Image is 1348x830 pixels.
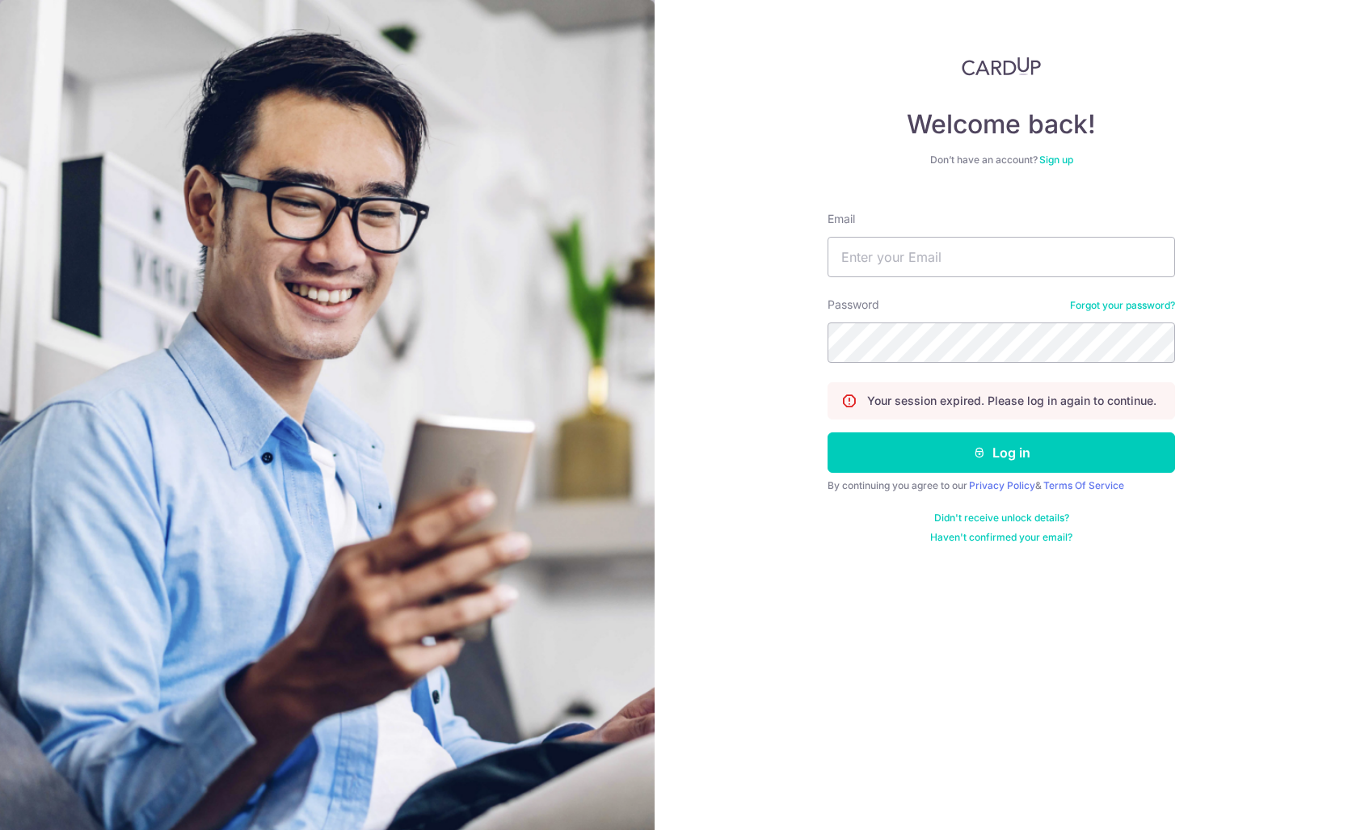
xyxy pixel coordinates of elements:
[828,432,1175,473] button: Log in
[1043,479,1124,491] a: Terms Of Service
[934,512,1069,525] a: Didn't receive unlock details?
[1070,299,1175,312] a: Forgot your password?
[867,393,1156,409] p: Your session expired. Please log in again to continue.
[962,57,1041,76] img: CardUp Logo
[969,479,1035,491] a: Privacy Policy
[828,154,1175,166] div: Don’t have an account?
[828,237,1175,277] input: Enter your Email
[828,479,1175,492] div: By continuing you agree to our &
[828,211,855,227] label: Email
[1039,154,1073,166] a: Sign up
[828,297,879,313] label: Password
[828,108,1175,141] h4: Welcome back!
[930,531,1072,544] a: Haven't confirmed your email?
